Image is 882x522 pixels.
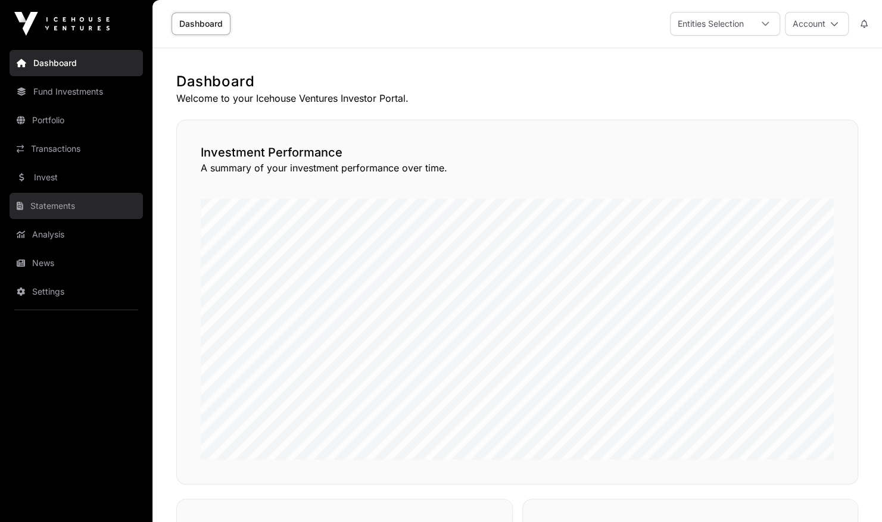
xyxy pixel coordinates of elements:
[10,50,143,76] a: Dashboard
[10,250,143,276] a: News
[172,12,230,35] a: Dashboard
[822,465,882,522] iframe: Chat Widget
[10,193,143,219] a: Statements
[10,279,143,305] a: Settings
[201,161,834,175] p: A summary of your investment performance over time.
[176,91,858,105] p: Welcome to your Icehouse Ventures Investor Portal.
[10,221,143,248] a: Analysis
[10,136,143,162] a: Transactions
[10,164,143,190] a: Invest
[14,12,110,36] img: Icehouse Ventures Logo
[785,12,849,36] button: Account
[176,72,858,91] h1: Dashboard
[671,12,751,35] div: Entities Selection
[201,144,834,161] h2: Investment Performance
[10,107,143,133] a: Portfolio
[10,79,143,105] a: Fund Investments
